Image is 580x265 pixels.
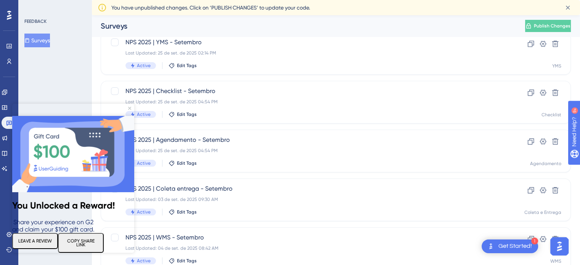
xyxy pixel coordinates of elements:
[137,111,151,117] span: Active
[125,245,485,251] div: Last Updated: 04 de set. de 2025 08:42 AM
[24,34,50,47] button: Surveys
[125,196,485,202] div: Last Updated: 03 de set. de 2025 09:30 AM
[125,50,485,56] div: Last Updated: 25 de set. de 2025 02:14 PM
[169,209,197,215] button: Edit Tags
[169,63,197,69] button: Edit Tags
[531,238,538,244] div: 1
[24,18,47,24] div: FEEDBACK
[177,111,197,117] span: Edit Tags
[177,160,197,166] span: Edit Tags
[177,209,197,215] span: Edit Tags
[137,209,151,215] span: Active
[125,99,485,105] div: Last Updated: 25 de set. de 2025 04:54 PM
[550,258,561,264] div: WMS
[541,112,561,118] div: Checklist
[1,115,81,122] span: Share your experience on G2
[137,160,151,166] span: Active
[137,258,151,264] span: Active
[18,2,48,11] span: Need Help?
[530,161,561,167] div: Agendamento
[169,160,197,166] button: Edit Tags
[169,258,197,264] button: Edit Tags
[52,4,56,10] div: 9+
[125,184,485,193] span: NPS 2025 | Coleta entrega - Setembro
[524,209,561,215] div: Coleta e Entrega
[125,135,485,145] span: NPS 2025 | Agendamento - Setembro
[125,148,485,154] div: Last Updated: 25 de set. de 2025 04:54 PM
[177,63,197,69] span: Edit Tags
[525,20,571,32] button: Publish Changes
[177,258,197,264] span: Edit Tags
[137,63,151,69] span: Active
[125,233,485,242] span: NPS 2025 | WMS - Setembro
[482,239,538,253] div: Open Get Started! checklist, remaining modules: 1
[534,23,570,29] span: Publish Changes
[486,242,495,251] img: launcher-image-alternative-text
[125,38,485,47] span: NPS 2025 | YMS - Setembro
[101,21,506,31] div: Surveys
[548,235,571,258] iframe: UserGuiding AI Assistant Launcher
[498,242,532,251] div: Get Started!
[46,129,92,149] button: COPY SHARE LINK
[111,3,310,12] span: You have unpublished changes. Click on ‘PUBLISH CHANGES’ to update your code.
[552,63,561,69] div: YMS
[125,87,485,96] span: NPS 2025 | Checklist - Setembro
[169,111,197,117] button: Edit Tags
